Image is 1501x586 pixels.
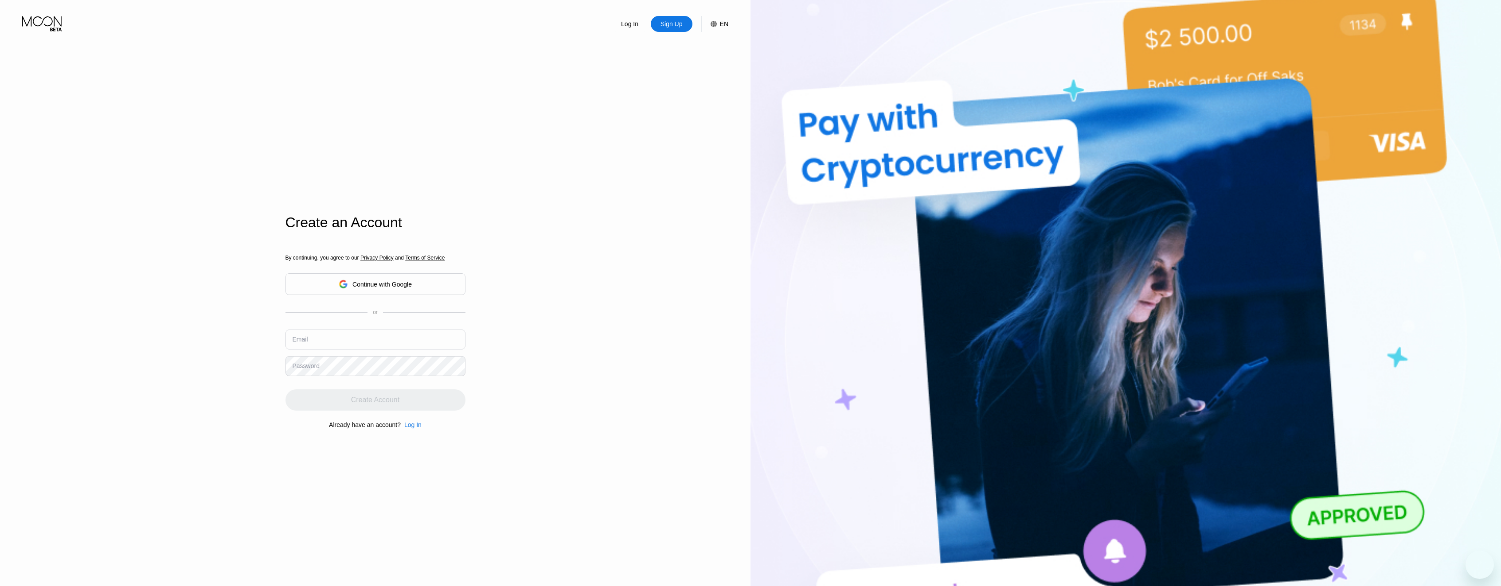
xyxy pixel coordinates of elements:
[651,16,692,32] div: Sign Up
[1466,551,1494,579] iframe: Button to launch messaging window
[293,336,308,343] div: Email
[329,421,401,428] div: Already have an account?
[701,16,728,32] div: EN
[373,309,378,315] div: or
[293,362,320,369] div: Password
[352,281,412,288] div: Continue with Google
[620,19,639,28] div: Log In
[401,421,422,428] div: Log In
[720,20,728,27] div: EN
[285,273,465,295] div: Continue with Google
[285,255,465,261] div: By continuing, you agree to our
[360,255,394,261] span: Privacy Policy
[404,421,422,428] div: Log In
[660,19,684,28] div: Sign Up
[609,16,651,32] div: Log In
[394,255,406,261] span: and
[285,214,465,231] div: Create an Account
[405,255,445,261] span: Terms of Service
